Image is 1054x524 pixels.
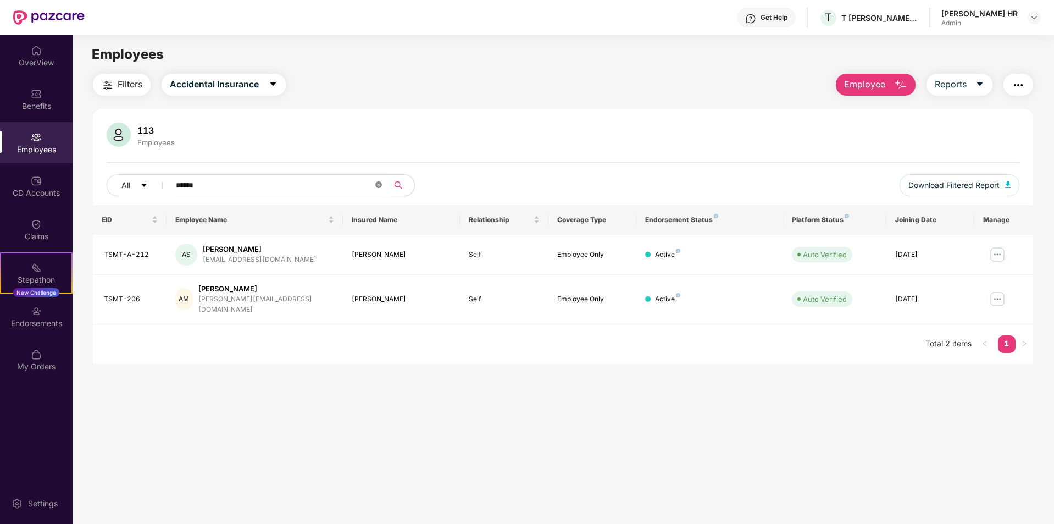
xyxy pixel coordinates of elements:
[93,74,151,96] button: Filters
[845,214,849,218] img: svg+xml;base64,PHN2ZyB4bWxucz0iaHR0cDovL3d3dy53My5vcmcvMjAwMC9zdmciIHdpZHRoPSI4IiBoZWlnaHQ9IjgiIH...
[557,250,628,260] div: Employee Only
[203,244,317,255] div: [PERSON_NAME]
[102,216,149,224] span: EID
[989,246,1006,263] img: manageButton
[203,255,317,265] div: [EMAIL_ADDRESS][DOMAIN_NAME]
[548,205,636,235] th: Coverage Type
[975,80,984,90] span: caret-down
[989,290,1006,308] img: manageButton
[676,293,680,297] img: svg+xml;base64,PHN2ZyB4bWxucz0iaHR0cDovL3d3dy53My5vcmcvMjAwMC9zdmciIHdpZHRoPSI4IiBoZWlnaHQ9IjgiIH...
[792,216,877,224] div: Platform Status
[269,80,278,90] span: caret-down
[12,498,23,509] img: svg+xml;base64,PHN2ZyBpZD0iU2V0dGluZy0yMHgyMCIgeG1sbnM9Imh0dHA6Ly93d3cudzMub3JnLzIwMDAvc3ZnIiB3aW...
[841,13,918,23] div: T [PERSON_NAME] & [PERSON_NAME]
[908,179,1000,191] span: Download Filtered Report
[900,174,1019,196] button: Download Filtered Report
[998,335,1016,352] a: 1
[655,294,680,305] div: Active
[1,274,71,285] div: Stepathon
[941,19,1018,27] div: Admin
[198,294,334,315] div: [PERSON_NAME][EMAIL_ADDRESS][DOMAIN_NAME]
[676,249,680,253] img: svg+xml;base64,PHN2ZyB4bWxucz0iaHR0cDovL3d3dy53My5vcmcvMjAwMC9zdmciIHdpZHRoPSI4IiBoZWlnaHQ9IjgiIH...
[167,205,343,235] th: Employee Name
[135,138,177,147] div: Employees
[140,181,148,190] span: caret-down
[655,250,680,260] div: Active
[387,174,415,196] button: search
[714,214,718,218] img: svg+xml;base64,PHN2ZyB4bWxucz0iaHR0cDovL3d3dy53My5vcmcvMjAwMC9zdmciIHdpZHRoPSI4IiBoZWlnaHQ9IjgiIH...
[31,175,42,186] img: svg+xml;base64,PHN2ZyBpZD0iQ0RfQWNjb3VudHMiIGRhdGEtbmFtZT0iQ0QgQWNjb3VudHMiIHhtbG5zPSJodHRwOi8vd3...
[976,335,994,353] li: Previous Page
[981,340,988,347] span: left
[375,181,382,188] span: close-circle
[974,205,1033,235] th: Manage
[104,250,158,260] div: TSMT-A-212
[803,249,847,260] div: Auto Verified
[352,294,452,305] div: [PERSON_NAME]
[343,205,461,235] th: Insured Name
[1016,335,1033,353] li: Next Page
[375,180,382,191] span: close-circle
[31,306,42,317] img: svg+xml;base64,PHN2ZyBpZD0iRW5kb3JzZW1lbnRzIiB4bWxucz0iaHR0cDovL3d3dy53My5vcmcvMjAwMC9zdmciIHdpZH...
[31,132,42,143] img: svg+xml;base64,PHN2ZyBpZD0iRW1wbG95ZWVzIiB4bWxucz0iaHR0cDovL3d3dy53My5vcmcvMjAwMC9zdmciIHdpZHRoPS...
[925,335,972,353] li: Total 2 items
[387,181,409,190] span: search
[469,294,539,305] div: Self
[107,123,131,147] img: svg+xml;base64,PHN2ZyB4bWxucz0iaHR0cDovL3d3dy53My5vcmcvMjAwMC9zdmciIHhtbG5zOnhsaW5rPSJodHRwOi8vd3...
[121,179,130,191] span: All
[469,250,539,260] div: Self
[935,78,967,91] span: Reports
[761,13,787,22] div: Get Help
[31,349,42,360] img: svg+xml;base64,PHN2ZyBpZD0iTXlfT3JkZXJzIiBkYXRhLW5hbWU9Ik15IE9yZGVycyIgeG1sbnM9Imh0dHA6Ly93d3cudz...
[1016,335,1033,353] button: right
[31,45,42,56] img: svg+xml;base64,PHN2ZyBpZD0iSG9tZSIgeG1sbnM9Imh0dHA6Ly93d3cudzMub3JnLzIwMDAvc3ZnIiB3aWR0aD0iMjAiIG...
[118,78,142,91] span: Filters
[170,78,259,91] span: Accidental Insurance
[31,262,42,273] img: svg+xml;base64,PHN2ZyB4bWxucz0iaHR0cDovL3d3dy53My5vcmcvMjAwMC9zdmciIHdpZHRoPSIyMSIgaGVpZ2h0PSIyMC...
[844,78,885,91] span: Employee
[1030,13,1039,22] img: svg+xml;base64,PHN2ZyBpZD0iRHJvcGRvd24tMzJ4MzIiIHhtbG5zPSJodHRwOi8vd3d3LnczLm9yZy8yMDAwL3N2ZyIgd2...
[198,284,334,294] div: [PERSON_NAME]
[927,74,992,96] button: Reportscaret-down
[557,294,628,305] div: Employee Only
[101,79,114,92] img: svg+xml;base64,PHN2ZyB4bWxucz0iaHR0cDovL3d3dy53My5vcmcvMjAwMC9zdmciIHdpZHRoPSIyNCIgaGVpZ2h0PSIyNC...
[135,125,177,136] div: 113
[107,174,174,196] button: Allcaret-down
[745,13,756,24] img: svg+xml;base64,PHN2ZyBpZD0iSGVscC0zMngzMiIgeG1sbnM9Imh0dHA6Ly93d3cudzMub3JnLzIwMDAvc3ZnIiB3aWR0aD...
[894,79,907,92] img: svg+xml;base64,PHN2ZyB4bWxucz0iaHR0cDovL3d3dy53My5vcmcvMjAwMC9zdmciIHhtbG5zOnhsaW5rPSJodHRwOi8vd3...
[1012,79,1025,92] img: svg+xml;base64,PHN2ZyB4bWxucz0iaHR0cDovL3d3dy53My5vcmcvMjAwMC9zdmciIHdpZHRoPSIyNCIgaGVpZ2h0PSIyNC...
[895,250,966,260] div: [DATE]
[460,205,548,235] th: Relationship
[825,11,832,24] span: T
[25,498,61,509] div: Settings
[886,205,974,235] th: Joining Date
[104,294,158,305] div: TSMT-206
[469,216,531,224] span: Relationship
[175,288,193,310] div: AM
[645,216,774,224] div: Endorsement Status
[175,216,326,224] span: Employee Name
[13,288,59,297] div: New Challenge
[941,8,1018,19] div: [PERSON_NAME] HR
[1005,181,1011,188] img: svg+xml;base64,PHN2ZyB4bWxucz0iaHR0cDovL3d3dy53My5vcmcvMjAwMC9zdmciIHhtbG5zOnhsaW5rPSJodHRwOi8vd3...
[352,250,452,260] div: [PERSON_NAME]
[93,205,167,235] th: EID
[31,89,42,100] img: svg+xml;base64,PHN2ZyBpZD0iQmVuZWZpdHMiIHhtbG5zPSJodHRwOi8vd3d3LnczLm9yZy8yMDAwL3N2ZyIgd2lkdGg9Ij...
[976,335,994,353] button: left
[31,219,42,230] img: svg+xml;base64,PHN2ZyBpZD0iQ2xhaW0iIHhtbG5zPSJodHRwOi8vd3d3LnczLm9yZy8yMDAwL3N2ZyIgd2lkdGg9IjIwIi...
[13,10,85,25] img: New Pazcare Logo
[836,74,916,96] button: Employee
[92,46,164,62] span: Employees
[803,294,847,305] div: Auto Verified
[175,244,197,266] div: AS
[895,294,966,305] div: [DATE]
[998,335,1016,353] li: 1
[162,74,286,96] button: Accidental Insurancecaret-down
[1021,340,1028,347] span: right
